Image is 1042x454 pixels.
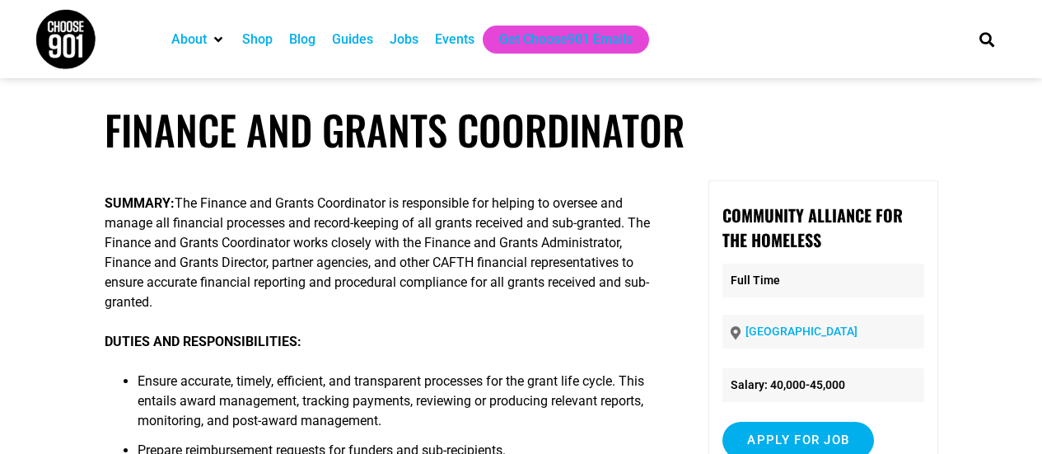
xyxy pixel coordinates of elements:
div: Search [973,26,1000,53]
p: The Finance and Grants Coordinator is responsible for helping to oversee and manage all financial... [105,194,667,312]
a: Events [435,30,474,49]
li: Ensure accurate, timely, efficient, and transparent processes for the grant life cycle. This enta... [138,372,667,441]
a: Blog [289,30,315,49]
h1: Finance and Grants Coordinator [105,105,938,154]
div: About [163,26,234,54]
a: Get Choose901 Emails [499,30,633,49]
nav: Main nav [163,26,951,54]
a: [GEOGRAPHIC_DATA] [745,325,857,338]
strong: DUTIES AND RESPONSIBILITIES: [105,334,301,349]
strong: Community Alliance for the Homeless [722,203,903,252]
li: Salary: 40,000-45,000 [722,368,923,402]
p: Full Time [722,264,923,297]
a: Jobs [390,30,418,49]
a: Guides [332,30,373,49]
strong: SUMMARY: [105,195,175,211]
a: About [171,30,207,49]
a: Shop [242,30,273,49]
